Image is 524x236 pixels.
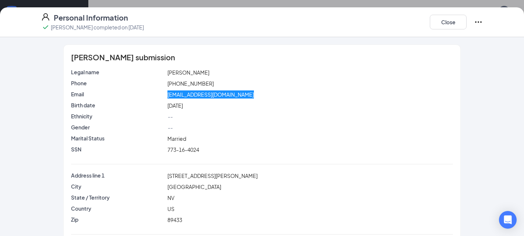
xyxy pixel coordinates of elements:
svg: Checkmark [41,23,50,32]
span: -- [167,113,173,120]
span: [EMAIL_ADDRESS][DOMAIN_NAME] [167,91,254,98]
p: [PERSON_NAME] completed on [DATE] [51,24,144,31]
h4: Personal Information [54,12,128,23]
span: [PHONE_NUMBER] [167,80,214,87]
button: Close [430,15,467,29]
div: Open Intercom Messenger [499,211,517,229]
p: State / Territory [71,194,164,201]
p: Zip [71,216,164,223]
p: Email [71,90,164,98]
p: City [71,183,164,190]
svg: Ellipses [474,18,483,26]
span: Married [167,135,186,142]
p: SSN [71,146,164,153]
span: [DATE] [167,102,183,109]
p: Address line 1 [71,172,164,179]
p: Marital Status [71,135,164,142]
p: Birth date [71,101,164,109]
svg: User [41,12,50,21]
p: Phone [71,79,164,87]
p: Country [71,205,164,212]
span: NV [167,194,174,201]
p: Gender [71,124,164,131]
span: -- [167,124,173,131]
span: [PERSON_NAME] submission [71,54,175,61]
span: [PERSON_NAME] [167,69,209,76]
p: Legal name [71,68,164,76]
span: [GEOGRAPHIC_DATA] [167,183,221,190]
p: Ethnicity [71,112,164,120]
span: 89433 [167,217,182,223]
span: 773-16-4024 [167,146,199,153]
span: [STREET_ADDRESS][PERSON_NAME] [167,172,258,179]
span: US [167,205,174,212]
